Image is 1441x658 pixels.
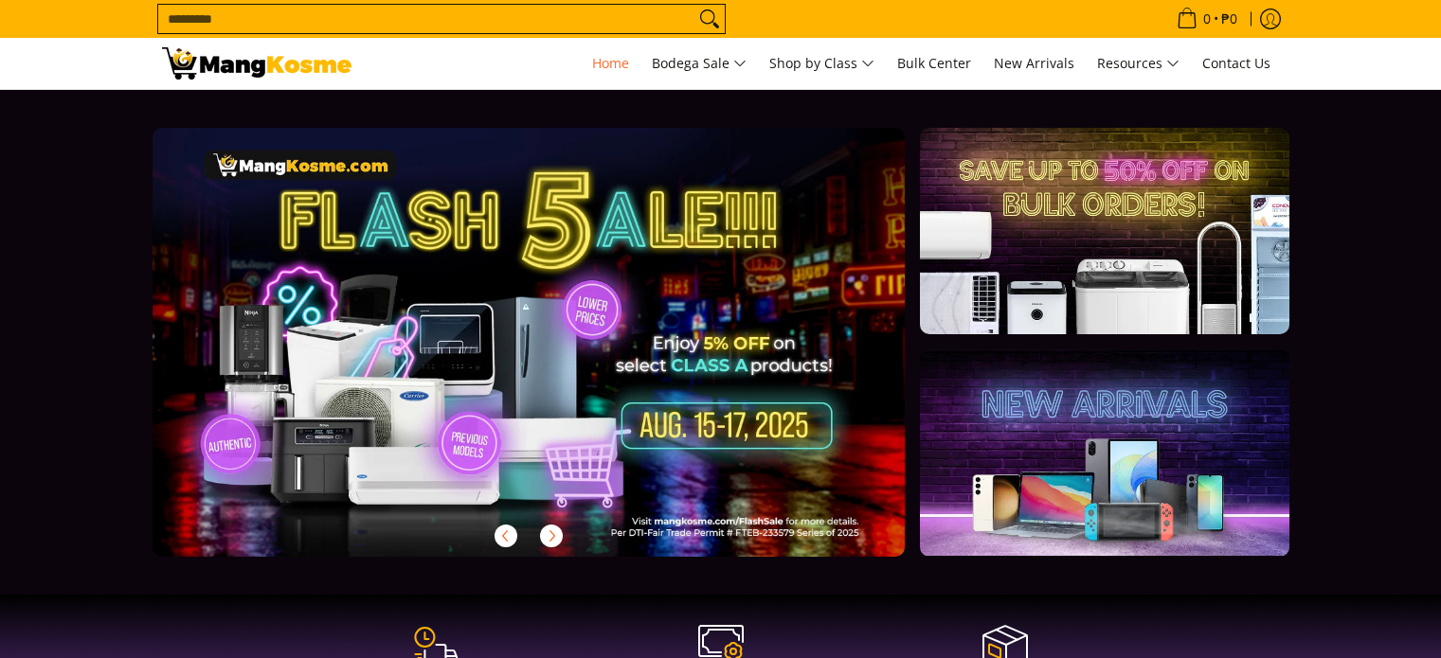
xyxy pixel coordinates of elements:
a: More [153,128,966,587]
button: Search [694,5,725,33]
img: Mang Kosme: Your Home Appliances Warehouse Sale Partner! [162,47,351,80]
span: Contact Us [1202,54,1270,72]
span: • [1171,9,1243,29]
span: Bodega Sale [652,52,747,76]
span: Home [592,54,629,72]
a: Resources [1088,38,1189,89]
span: Resources [1097,52,1180,76]
span: Shop by Class [769,52,874,76]
span: New Arrivals [994,54,1074,72]
button: Next [531,515,572,557]
a: Shop by Class [760,38,884,89]
a: Bodega Sale [642,38,756,89]
span: 0 [1200,12,1214,26]
span: ₱0 [1218,12,1240,26]
a: Contact Us [1193,38,1280,89]
button: Previous [485,515,527,557]
a: Bulk Center [888,38,981,89]
a: New Arrivals [984,38,1084,89]
span: Bulk Center [897,54,971,72]
nav: Main Menu [370,38,1280,89]
a: Home [583,38,639,89]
